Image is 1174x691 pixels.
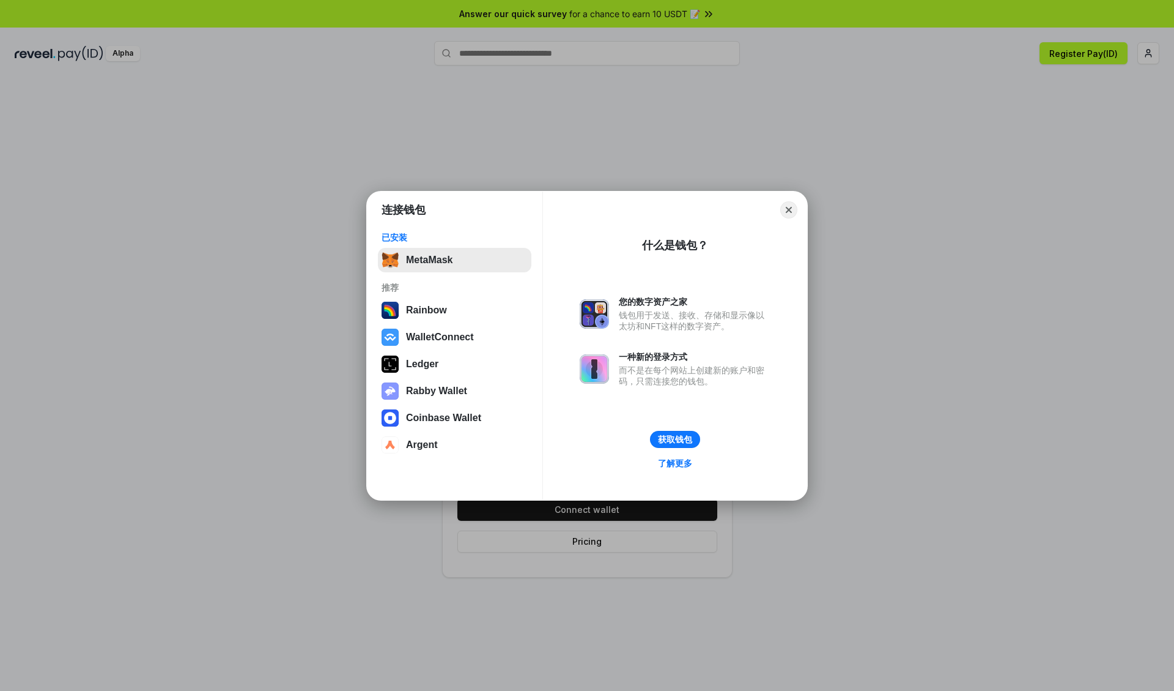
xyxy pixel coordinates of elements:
[658,458,692,469] div: 了解更多
[378,406,531,430] button: Coinbase Wallet
[580,354,609,384] img: svg+xml,%3Csvg%20xmlns%3D%22http%3A%2F%2Fwww.w3.org%2F2000%2Fsvg%22%20fill%3D%22none%22%20viewBox...
[406,359,438,370] div: Ledger
[382,436,399,454] img: svg+xml,%3Csvg%20width%3D%2228%22%20height%3D%2228%22%20viewBox%3D%220%200%2028%2028%22%20fill%3D...
[382,329,399,346] img: svg+xml,%3Csvg%20width%3D%2228%22%20height%3D%2228%22%20viewBox%3D%220%200%2028%2028%22%20fill%3D...
[382,203,426,217] h1: 连接钱包
[619,365,770,387] div: 而不是在每个网站上创建新的账户和密码，只需连接您的钱包。
[382,302,399,319] img: svg+xml,%3Csvg%20width%3D%22120%22%20height%3D%22120%22%20viewBox%3D%220%200%20120%20120%22%20fil...
[619,296,770,307] div: 您的数字资产之家
[406,413,481,424] div: Coinbase Wallet
[619,351,770,362] div: 一种新的登录方式
[378,433,531,457] button: Argent
[406,305,447,316] div: Rainbow
[378,325,531,349] button: WalletConnect
[650,431,700,448] button: 获取钱包
[378,352,531,376] button: Ledger
[406,386,467,397] div: Rabby Wallet
[658,434,692,445] div: 获取钱包
[619,310,770,332] div: 钱包用于发送、接收、存储和显示像以太坊和NFT这样的数字资产。
[780,201,797,219] button: Close
[406,332,474,343] div: WalletConnect
[378,379,531,403] button: Rabby Wallet
[378,248,531,272] button: MetaMask
[651,455,700,471] a: 了解更多
[406,439,438,450] div: Argent
[382,232,528,243] div: 已安装
[382,409,399,427] img: svg+xml,%3Csvg%20width%3D%2228%22%20height%3D%2228%22%20viewBox%3D%220%200%2028%2028%22%20fill%3D...
[382,383,399,400] img: svg+xml,%3Csvg%20xmlns%3D%22http%3A%2F%2Fwww.w3.org%2F2000%2Fsvg%22%20fill%3D%22none%22%20viewBox...
[378,298,531,323] button: Rainbow
[406,255,452,266] div: MetaMask
[580,299,609,329] img: svg+xml,%3Csvg%20xmlns%3D%22http%3A%2F%2Fwww.w3.org%2F2000%2Fsvg%22%20fill%3D%22none%22%20viewBox...
[382,282,528,293] div: 推荐
[642,238,708,253] div: 什么是钱包？
[382,252,399,269] img: svg+xml,%3Csvg%20fill%3D%22none%22%20height%3D%2233%22%20viewBox%3D%220%200%2035%2033%22%20width%...
[382,356,399,373] img: svg+xml,%3Csvg%20xmlns%3D%22http%3A%2F%2Fwww.w3.org%2F2000%2Fsvg%22%20width%3D%2228%22%20height%3...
